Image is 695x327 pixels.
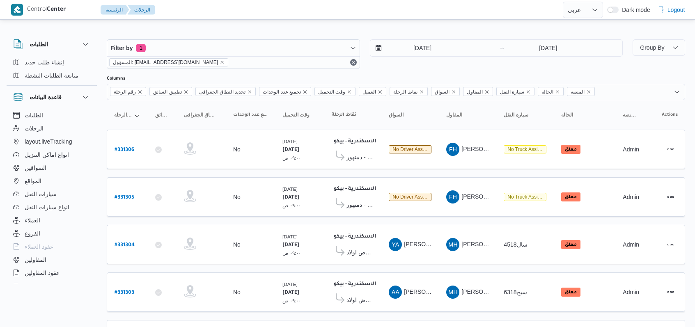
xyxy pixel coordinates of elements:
[565,290,577,295] b: معلق
[667,5,685,15] span: Logout
[233,288,241,296] div: No
[110,87,146,96] span: رقم الرحلة
[463,87,493,96] span: المقاول
[25,281,59,291] span: اجهزة التليفون
[282,139,298,144] small: [DATE]
[378,89,383,94] button: Remove العميل from selection in this group
[504,241,527,248] span: سال4518
[282,242,299,248] b: [DATE]
[446,286,459,299] div: Maroah Husam Aldin Saad Ala
[7,109,97,286] div: قاعدة البيانات
[25,110,43,120] span: الطلبات
[662,112,678,118] span: Actions
[561,192,580,201] span: معلق
[504,145,546,153] span: No Truck Assigned
[263,87,301,96] span: تجميع عدد الوحدات
[128,5,155,15] button: الرحلات
[448,238,457,251] span: MH
[153,87,181,96] span: تطبيق السائق
[664,190,677,204] button: Actions
[346,247,374,257] span: معرض اولاد [PERSON_NAME] مول [PERSON_NAME] - المنوفية
[8,294,34,319] iframe: chat widget
[111,108,144,121] button: رقم الرحلةSorted in descending order
[565,195,577,200] b: معلق
[25,202,69,212] span: انواع سيارات النقل
[499,45,505,51] div: →
[303,89,307,94] button: Remove تجميع عدد الوحدات from selection in this group
[13,92,90,102] button: قاعدة البيانات
[664,286,677,299] button: Actions
[370,40,463,56] input: Press the down key to open a popover containing a calendar.
[392,146,435,152] span: No driver assigned
[393,87,417,96] span: نقاط الرحلة
[233,146,241,153] div: No
[561,240,580,249] span: معلق
[404,241,451,247] span: [PERSON_NAME]
[25,163,46,173] span: السواقين
[334,281,418,287] b: مخزن فرونت دور الاسكندرية - بيكو
[10,227,94,240] button: الفروع
[640,44,664,51] span: Group By
[282,290,299,296] b: [DATE]
[109,58,228,66] span: المسؤول: mostafa.elrouby@illa.com.eg
[247,89,252,94] button: Remove تحديد النطاق الجغرافى from selection in this group
[25,242,53,252] span: عقود العملاء
[633,39,685,56] button: Group By
[25,268,60,278] span: عقود المقاولين
[504,289,527,295] span: سبح6318
[389,145,431,153] span: No Driver Assigned
[114,87,136,96] span: رقم الرحلة
[334,139,418,144] b: مخزن فرونت دور الاسكندرية - بيكو
[507,146,548,152] span: No truck assigned
[449,143,457,156] span: FH
[282,112,310,118] span: وقت التحميل
[664,143,677,156] button: Actions
[389,286,402,299] div: Amaro Aatf Slah Abadaliqadr
[25,71,78,80] span: متابعة الطلبات النشطة
[282,203,301,208] small: ٠٩:٠٠ ص
[10,201,94,214] button: انواع سيارات النقل
[504,193,546,201] span: No Truck Assigned
[10,253,94,266] button: المقاولين
[346,295,374,305] span: معرض اولاد [PERSON_NAME] مول [PERSON_NAME] - المنوفية
[390,87,427,96] span: نقاط الرحلة
[233,112,268,118] span: تجميع عدد الوحدات
[619,108,640,121] button: المنصه
[664,238,677,251] button: Actions
[25,176,41,186] span: المواقع
[10,188,94,201] button: سيارات النقل
[623,241,639,248] span: Admin
[484,89,489,94] button: Remove المقاول from selection in this group
[500,108,550,121] button: سيارة النقل
[152,108,172,121] button: تطبيق السائق
[115,195,134,201] b: # 331305
[558,108,611,121] button: الحاله
[25,150,69,160] span: انواع اماكن التنزيل
[507,194,548,200] span: No truck assigned
[25,123,44,133] span: الرحلات
[25,255,46,265] span: المقاولين
[181,108,222,121] button: تحديد النطاق الجغرافى
[10,214,94,227] button: العملاء
[25,189,57,199] span: سيارات النقل
[10,266,94,279] button: عقود المقاولين
[461,288,521,295] span: [PERSON_NAME] على
[136,44,146,52] span: 1 active filters
[115,242,135,248] b: # 331304
[107,75,125,82] label: Columns
[389,193,431,201] span: No Driver Assigned
[674,89,680,95] button: Open list of options
[347,89,352,94] button: Remove وقت التحميل from selection in this group
[115,239,135,250] a: #331304
[115,144,134,155] a: #331306
[389,238,402,251] div: Yasr Abadaljwad Aljmail Abadaljwad
[30,39,48,49] h3: الطلبات
[443,108,492,121] button: المقاول
[184,112,218,118] span: تحديد النطاق الجغرافى
[349,57,358,67] button: Remove
[555,89,560,94] button: Remove الحاله from selection in this group
[461,193,523,200] span: [PERSON_NAME]ه تربو
[332,112,356,118] span: نقاط الرحلة
[115,290,134,296] b: # 331303
[446,112,462,118] span: المقاول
